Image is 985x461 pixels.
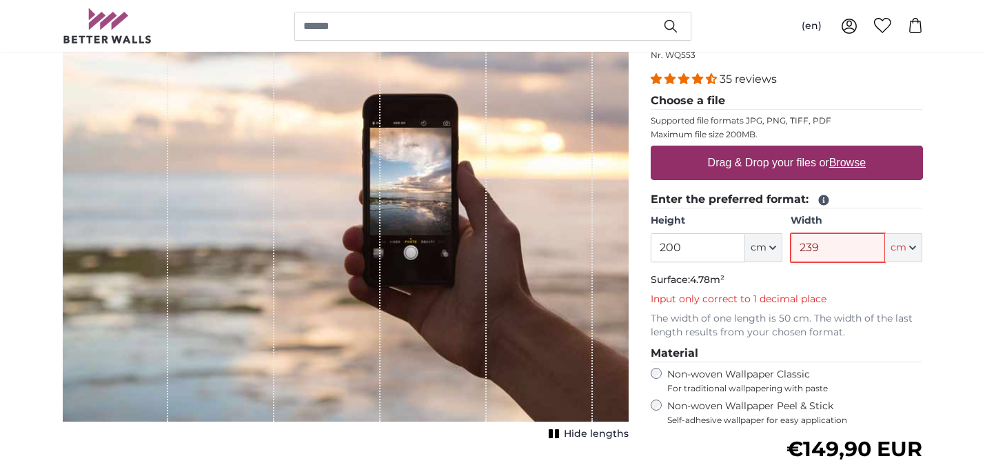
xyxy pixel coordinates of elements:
span: For traditional wallpapering with paste [667,383,923,394]
img: Betterwalls [63,8,152,43]
span: 35 reviews [720,72,777,86]
span: Hide lengths [564,427,629,441]
legend: Enter the preferred format: [651,191,923,208]
span: cm [891,241,906,255]
p: Surface: [651,273,923,287]
p: Supported file formats JPG, PNG, TIFF, PDF [651,115,923,126]
span: cm [751,241,766,255]
p: Input only correct to 1 decimal place [651,293,923,306]
button: Hide lengths [545,424,629,444]
label: Non-woven Wallpaper Classic [667,368,923,394]
button: cm [885,233,922,262]
span: 4.78m² [690,273,724,286]
legend: Choose a file [651,92,923,110]
span: Nr. WQ553 [651,50,695,60]
button: cm [745,233,782,262]
label: Height [651,214,782,228]
button: (en) [791,14,833,39]
span: Self-adhesive wallpaper for easy application [667,415,923,426]
label: Non-woven Wallpaper Peel & Stick [667,400,923,426]
span: 4.34 stars [651,72,720,86]
label: Width [791,214,922,228]
label: Drag & Drop your files or [702,149,871,177]
p: The width of one length is 50 cm. The width of the last length results from your chosen format. [651,312,923,340]
u: Browse [829,157,866,168]
p: Maximum file size 200MB. [651,129,923,140]
legend: Material [651,345,923,362]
